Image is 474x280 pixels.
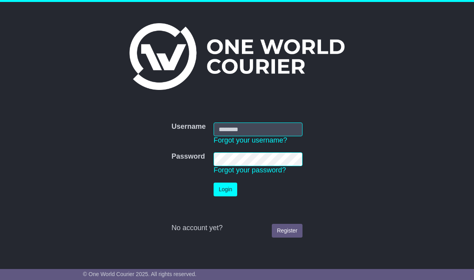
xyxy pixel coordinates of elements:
img: One World [129,23,344,90]
label: Password [172,152,205,161]
a: Register [272,224,302,238]
a: Forgot your username? [214,136,287,144]
a: Forgot your password? [214,166,286,174]
span: © One World Courier 2025. All rights reserved. [83,271,197,277]
button: Login [214,183,237,196]
div: No account yet? [172,224,302,232]
label: Username [172,123,206,131]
